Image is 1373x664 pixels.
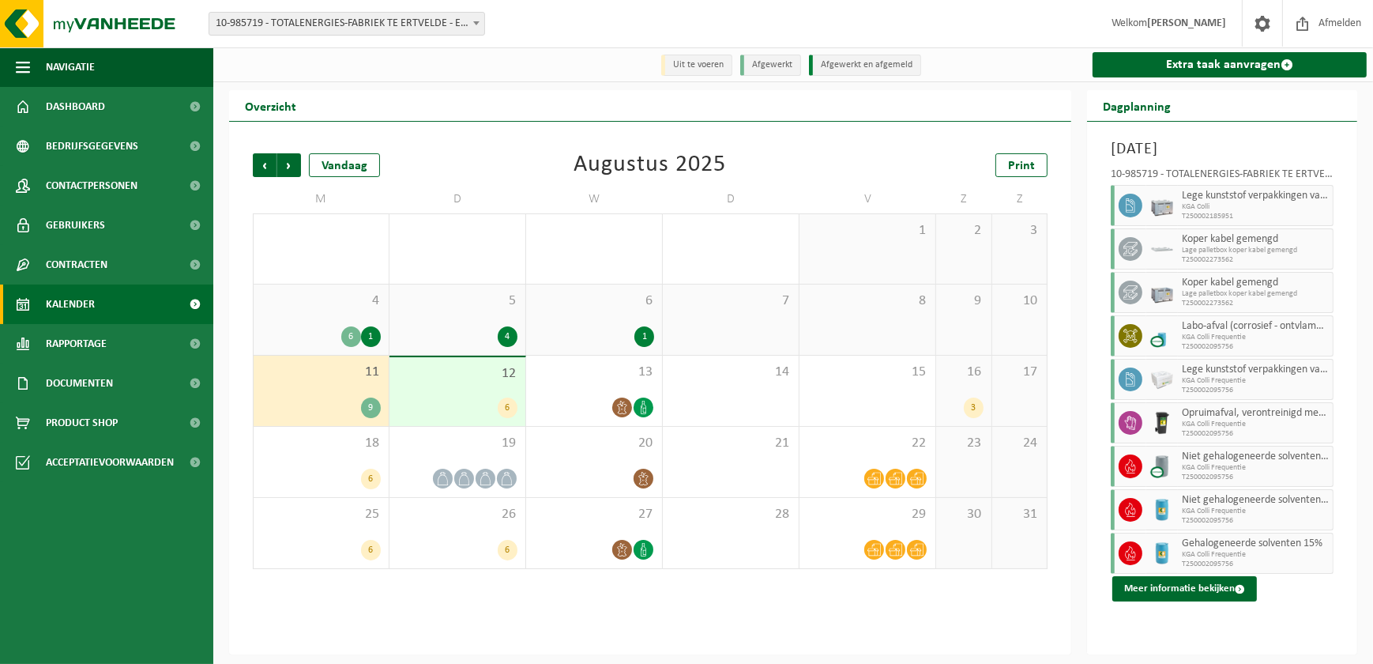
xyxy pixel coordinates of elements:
span: 22 [807,435,927,452]
span: 3 [1000,222,1039,240]
div: 10-985719 - TOTALENERGIES-FABRIEK TE ERTVELDE - ERTVELDE [1111,169,1334,185]
img: AC-CO-000-01 [1150,237,1174,261]
span: T250002273562 [1182,299,1329,308]
span: 15 [807,364,927,381]
span: T250002095756 [1182,386,1329,395]
td: Z [992,185,1048,213]
h2: Overzicht [229,90,312,121]
strong: [PERSON_NAME] [1147,17,1226,29]
img: LP-OT-00060-CU [1150,324,1174,348]
span: 9 [944,292,983,310]
span: T250002095756 [1182,342,1329,352]
img: LP-LD-00200-HPE-21 [1150,498,1174,522]
span: Lege kunststof verpakkingen van gevaarlijke stoffen [1182,190,1329,202]
div: Vandaag [309,153,380,177]
img: PB-LB-0680-HPE-GY-11 [1150,194,1174,217]
span: 23 [944,435,983,452]
li: Afgewerkt [740,55,801,76]
span: Niet gehalogeneerde solventen - hoogcalorisch in 200lt-vat [1182,494,1329,507]
img: LP-LD-00200-CU [1150,455,1174,478]
span: Opruimafval, verontreinigd met olie [1182,407,1329,420]
span: Contactpersonen [46,166,137,206]
div: 6 [361,540,381,560]
span: 31 [1000,506,1039,523]
td: Z [936,185,991,213]
span: Niet gehalogeneerde solventen - hoogcalorisch in 200lt-vat [1182,451,1329,463]
td: W [526,185,663,213]
span: 7 [671,292,791,310]
span: T250002095756 [1182,516,1329,526]
div: 4 [498,326,517,347]
span: Gehalogeneerde solventen 15% [1182,538,1329,550]
span: Print [1008,160,1035,172]
span: Labo-afval (corrosief - ontvlambaar) [1182,320,1329,333]
span: T250002095756 [1182,560,1329,569]
span: 10-985719 - TOTALENERGIES-FABRIEK TE ERTVELDE - ERTVELDE [209,12,485,36]
span: 18 [261,435,381,452]
span: KGA Colli Frequentie [1182,507,1329,516]
td: M [253,185,389,213]
span: Lage palletbox koper kabel gemengd [1182,246,1329,255]
span: T250002095756 [1182,429,1329,439]
span: T250002273562 [1182,255,1329,265]
span: 21 [671,435,791,452]
img: PB-LB-0680-HPE-GY-02 [1150,368,1174,391]
span: KGA Colli Frequentie [1182,550,1329,560]
span: Product Shop [46,403,118,443]
td: V [799,185,936,213]
span: Gebruikers [46,206,105,245]
span: 11 [261,364,381,381]
div: 9 [361,398,381,418]
span: 20 [534,435,654,452]
span: Volgende [277,153,301,177]
div: 1 [634,326,654,347]
button: Meer informatie bekijken [1112,576,1257,602]
span: KGA Colli Frequentie [1182,420,1329,429]
span: Kalender [46,285,95,324]
td: D [389,185,526,213]
span: 14 [671,364,791,381]
div: 6 [341,326,361,347]
a: Print [995,153,1048,177]
span: 8 [807,292,927,310]
span: 30 [944,506,983,523]
span: Documenten [46,364,113,403]
td: D [663,185,799,213]
li: Uit te voeren [661,55,732,76]
div: 6 [498,540,517,560]
span: Contracten [46,245,107,285]
span: KGA Colli Frequentie [1182,333,1329,342]
img: PB-LB-0680-HPE-GY-01 [1150,281,1174,304]
span: 4 [261,292,381,310]
span: 29 [807,506,927,523]
span: Vorige [253,153,276,177]
h3: [DATE] [1111,138,1334,161]
span: 10 [1000,292,1039,310]
img: WB-0240-HPE-BK-01 [1150,411,1174,435]
span: 10-985719 - TOTALENERGIES-FABRIEK TE ERTVELDE - ERTVELDE [209,13,484,35]
div: 1 [361,326,381,347]
span: Bedrijfsgegevens [46,126,138,166]
span: 5 [397,292,517,310]
span: KGA Colli Frequentie [1182,376,1329,386]
span: 24 [1000,435,1039,452]
span: 28 [671,506,791,523]
span: 26 [397,506,517,523]
span: 12 [397,365,517,383]
img: LP-LD-00200-HPE-21 [1150,541,1174,565]
span: 6 [534,292,654,310]
span: T250002095756 [1182,473,1329,482]
span: T250002185951 [1182,212,1329,221]
div: 3 [964,398,984,418]
span: 16 [944,364,983,381]
span: Rapportage [46,324,107,364]
li: Afgewerkt en afgemeld [809,55,921,76]
a: Extra taak aanvragen [1093,52,1367,77]
span: KGA Colli Frequentie [1182,463,1329,473]
span: 25 [261,506,381,523]
span: 1 [807,222,927,240]
span: 2 [944,222,983,240]
span: Acceptatievoorwaarden [46,443,174,482]
div: Augustus 2025 [574,153,727,177]
h2: Dagplanning [1087,90,1187,121]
